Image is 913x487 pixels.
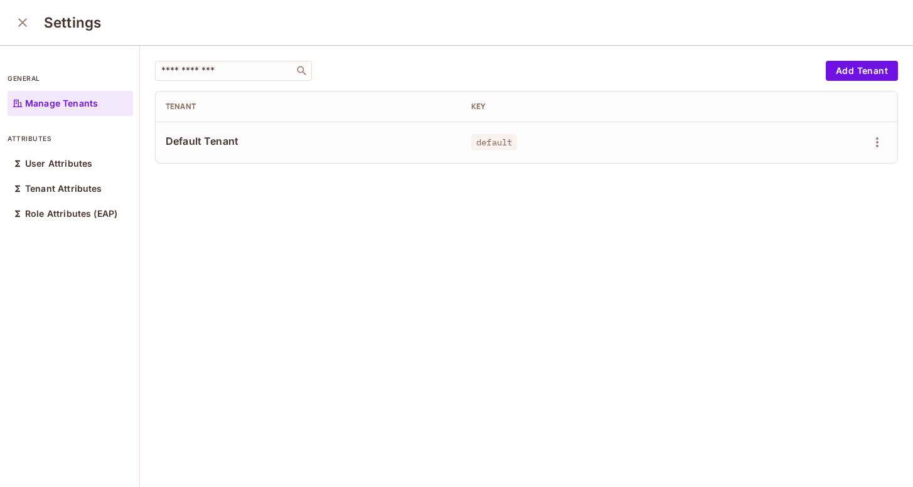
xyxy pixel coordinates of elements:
[25,98,98,108] p: Manage Tenants
[25,159,92,169] p: User Attributes
[471,134,517,150] span: default
[826,61,898,81] button: Add Tenant
[25,209,117,219] p: Role Attributes (EAP)
[25,184,102,194] p: Tenant Attributes
[8,73,133,83] p: general
[10,10,35,35] button: close
[44,14,101,31] h3: Settings
[166,102,451,112] div: Tenant
[8,134,133,144] p: attributes
[471,102,757,112] div: Key
[166,134,451,148] span: Default Tenant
